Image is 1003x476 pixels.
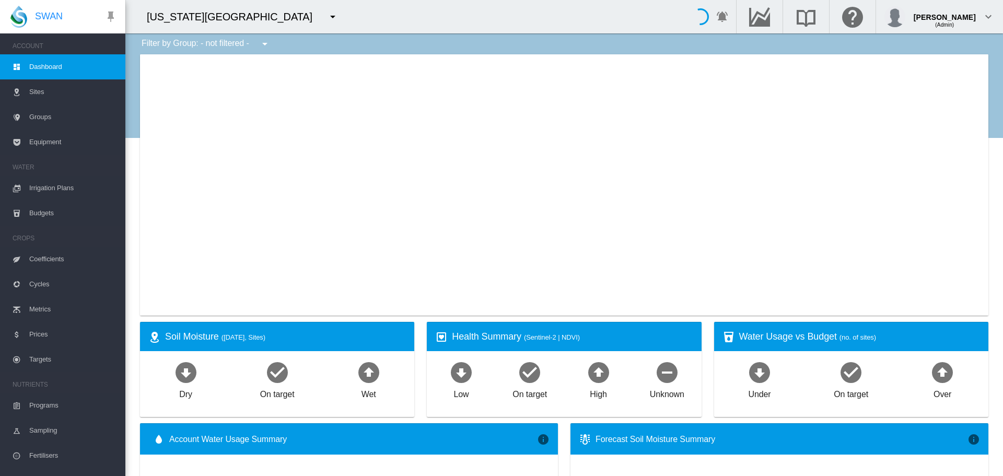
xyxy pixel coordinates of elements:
[13,230,117,247] span: CROPS
[435,331,448,343] md-icon: icon-heart-box-outline
[650,385,684,400] div: Unknown
[29,176,117,201] span: Irrigation Plans
[29,322,117,347] span: Prices
[739,330,980,343] div: Water Usage vs Budget
[716,10,729,23] md-icon: icon-bell-ring
[747,10,772,23] md-icon: Go to the Data Hub
[934,385,951,400] div: Over
[839,333,876,341] span: (no. of sites)
[147,9,322,24] div: [US_STATE][GEOGRAPHIC_DATA]
[13,38,117,54] span: ACCOUNT
[134,33,278,54] div: Filter by Group: - not filtered -
[221,333,265,341] span: ([DATE], Sites)
[29,247,117,272] span: Coefficients
[10,6,27,28] img: SWAN-Landscape-Logo-Colour-drop.png
[794,10,819,23] md-icon: Search the knowledge base
[356,359,381,385] md-icon: icon-arrow-up-bold-circle
[104,10,117,23] md-icon: icon-pin
[840,10,865,23] md-icon: Click here for help
[29,130,117,155] span: Equipment
[749,385,771,400] div: Under
[326,10,339,23] md-icon: icon-menu-down
[29,79,117,105] span: Sites
[453,385,469,400] div: Low
[655,359,680,385] md-icon: icon-minus-circle
[517,359,542,385] md-icon: icon-checkbox-marked-circle
[930,359,955,385] md-icon: icon-arrow-up-bold-circle
[29,393,117,418] span: Programs
[322,6,343,27] button: icon-menu-down
[29,105,117,130] span: Groups
[914,8,976,18] div: [PERSON_NAME]
[747,359,772,385] md-icon: icon-arrow-down-bold-circle
[259,38,271,50] md-icon: icon-menu-down
[29,297,117,322] span: Metrics
[254,33,275,54] button: icon-menu-down
[590,385,607,400] div: High
[524,333,580,341] span: (Sentinel-2 | NDVI)
[596,434,967,445] div: Forecast Soil Moisture Summary
[838,359,864,385] md-icon: icon-checkbox-marked-circle
[153,433,165,446] md-icon: icon-water
[712,6,733,27] button: icon-bell-ring
[586,359,611,385] md-icon: icon-arrow-up-bold-circle
[884,6,905,27] img: profile.jpg
[35,10,63,23] span: SWAN
[361,385,376,400] div: Wet
[165,330,406,343] div: Soil Moisture
[834,385,868,400] div: On target
[179,385,192,400] div: Dry
[148,331,161,343] md-icon: icon-map-marker-radius
[29,54,117,79] span: Dashboard
[512,385,547,400] div: On target
[537,433,550,446] md-icon: icon-information
[265,359,290,385] md-icon: icon-checkbox-marked-circle
[935,22,954,28] span: (Admin)
[579,433,591,446] md-icon: icon-thermometer-lines
[982,10,995,23] md-icon: icon-chevron-down
[29,201,117,226] span: Budgets
[449,359,474,385] md-icon: icon-arrow-down-bold-circle
[13,376,117,393] span: NUTRIENTS
[967,433,980,446] md-icon: icon-information
[260,385,295,400] div: On target
[722,331,735,343] md-icon: icon-cup-water
[29,443,117,468] span: Fertilisers
[173,359,199,385] md-icon: icon-arrow-down-bold-circle
[29,418,117,443] span: Sampling
[452,330,693,343] div: Health Summary
[29,347,117,372] span: Targets
[169,434,537,445] span: Account Water Usage Summary
[29,272,117,297] span: Cycles
[13,159,117,176] span: WATER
